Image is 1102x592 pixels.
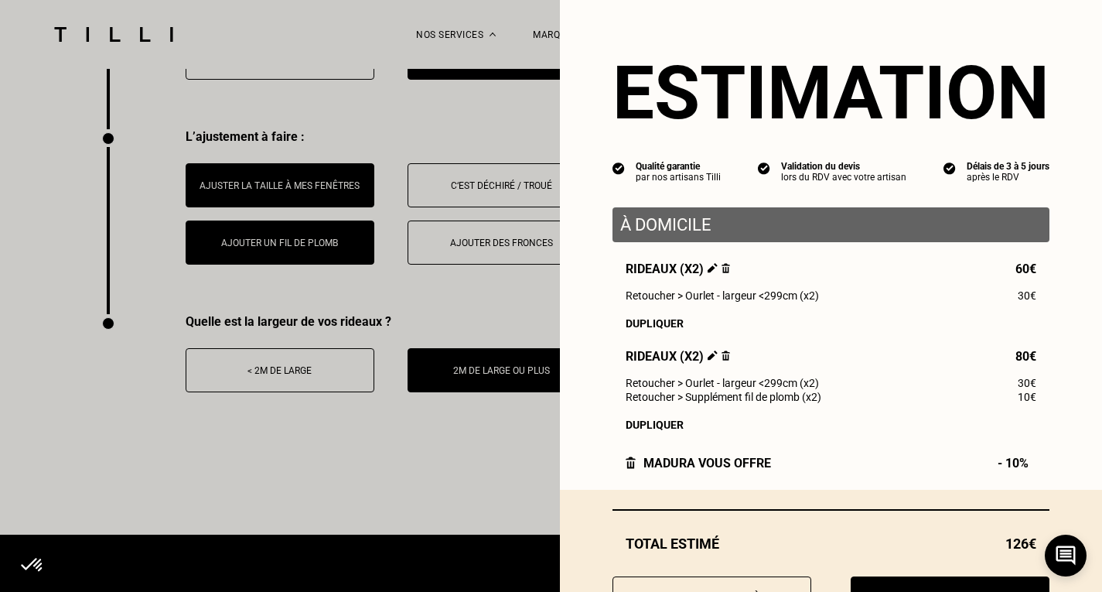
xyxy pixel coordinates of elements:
[967,161,1049,172] div: Délais de 3 à 5 jours
[626,419,1036,431] div: Dupliquer
[626,289,819,302] span: Retoucher > Ourlet - largeur <299cm (x2)
[626,262,730,276] span: Rideaux (x2)
[1005,536,1036,552] span: 126€
[943,161,956,175] img: icon list info
[626,317,1036,330] div: Dupliquer
[781,161,906,172] div: Validation du devis
[722,263,730,273] img: Supprimer
[626,391,821,403] span: Retoucher > Supplément fil de plomb (x2)
[612,50,1049,136] section: Estimation
[708,351,718,361] img: Éditer
[781,172,906,183] div: lors du RDV avec votre artisan
[1018,289,1036,302] span: 30€
[998,456,1036,471] span: - 10%
[708,263,718,273] img: Éditer
[758,161,770,175] img: icon list info
[1015,262,1036,276] span: 60€
[626,456,771,471] div: Madura vous offre
[636,172,721,183] div: par nos artisans Tilli
[967,172,1049,183] div: après le RDV
[1018,377,1036,389] span: 30€
[612,161,625,175] img: icon list info
[722,351,730,361] img: Supprimer
[620,215,1042,234] p: À domicile
[636,161,721,172] div: Qualité garantie
[1015,349,1036,364] span: 80€
[626,377,819,389] span: Retoucher > Ourlet - largeur <299cm (x2)
[1018,391,1036,403] span: 10€
[612,536,1049,552] div: Total estimé
[626,349,730,364] span: Rideaux (x2)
